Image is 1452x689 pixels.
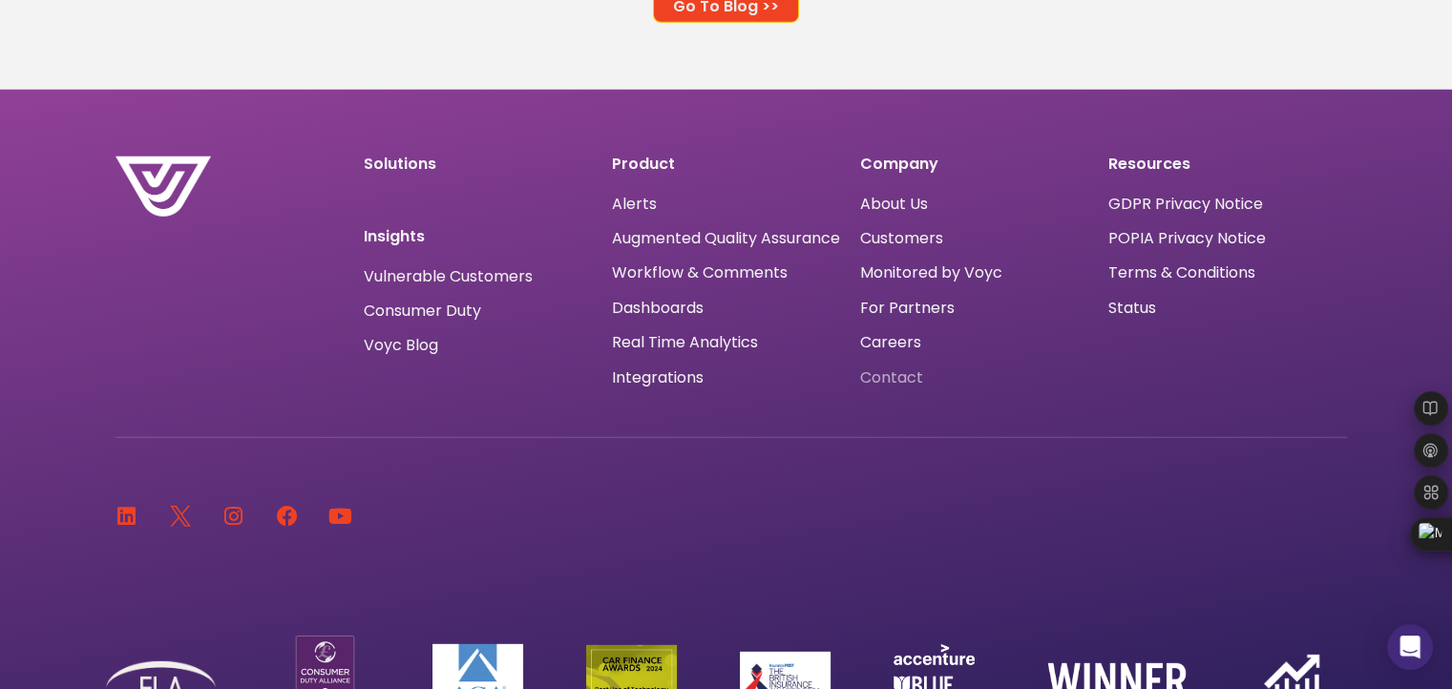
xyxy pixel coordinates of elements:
p: Insights [364,229,593,244]
a: Solutions [364,153,436,175]
a: Augmented Quality Assurance [612,229,840,247]
a: Consumer Duty [364,303,481,319]
span: Job title [253,155,318,177]
div: Open Intercom Messenger [1387,624,1433,670]
p: Company [860,157,1089,172]
a: Privacy Policy [393,397,483,416]
p: Resources [1108,157,1337,172]
span: Phone [253,76,301,98]
p: Product [612,157,841,172]
a: Vulnerable Customers [364,269,533,284]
